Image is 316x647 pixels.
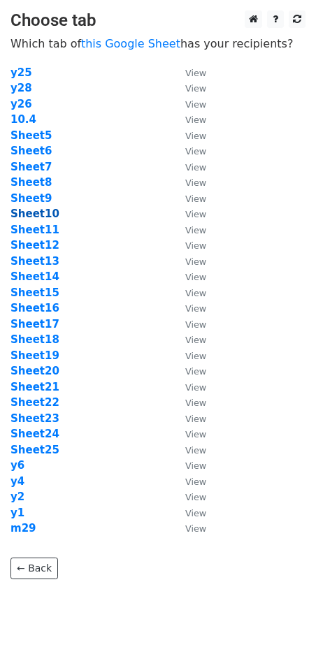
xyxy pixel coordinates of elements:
a: View [171,113,206,126]
small: View [185,414,206,424]
a: View [171,444,206,456]
a: Sheet6 [10,145,52,157]
small: View [185,209,206,219]
small: View [185,194,206,204]
a: Sheet20 [10,365,59,377]
a: Sheet14 [10,270,59,283]
small: View [185,115,206,125]
a: Sheet12 [10,239,59,252]
a: View [171,490,206,503]
strong: Sheet25 [10,444,59,456]
small: View [185,146,206,157]
a: ← Back [10,558,58,579]
small: View [185,351,206,361]
small: View [185,303,206,314]
a: Sheet9 [10,192,52,205]
a: View [171,507,206,519]
h3: Choose tab [10,10,306,31]
a: Sheet10 [10,208,59,220]
a: View [171,161,206,173]
a: y26 [10,98,32,110]
a: View [171,145,206,157]
a: View [171,82,206,94]
small: View [185,366,206,377]
a: View [171,129,206,142]
small: View [185,319,206,330]
small: View [185,508,206,518]
small: View [185,68,206,78]
a: View [171,176,206,189]
strong: Sheet7 [10,161,52,173]
strong: Sheet18 [10,333,59,346]
a: View [171,522,206,535]
a: this Google Sheet [81,37,180,50]
a: m29 [10,522,36,535]
small: View [185,256,206,267]
small: View [185,492,206,502]
small: View [185,335,206,345]
a: Sheet22 [10,396,59,409]
a: View [171,365,206,377]
strong: y28 [10,82,32,94]
small: View [185,445,206,456]
a: Sheet8 [10,176,52,189]
small: View [185,523,206,534]
strong: Sheet16 [10,302,59,314]
a: Sheet5 [10,129,52,142]
a: y6 [10,459,24,472]
a: View [171,412,206,425]
a: Sheet19 [10,349,59,362]
a: View [171,66,206,79]
small: View [185,460,206,471]
a: View [171,475,206,488]
small: View [185,477,206,487]
a: y2 [10,490,24,503]
a: Sheet23 [10,412,59,425]
p: Which tab of has your recipients? [10,36,306,51]
small: View [185,131,206,141]
a: View [171,459,206,472]
small: View [185,83,206,94]
a: View [171,208,206,220]
small: View [185,288,206,298]
small: View [185,240,206,251]
a: View [171,286,206,299]
a: View [171,428,206,440]
strong: y1 [10,507,24,519]
iframe: Chat Widget [246,580,316,647]
a: Sheet17 [10,318,59,330]
a: 10.4 [10,113,36,126]
a: View [171,192,206,205]
a: y25 [10,66,32,79]
a: View [171,98,206,110]
a: View [171,239,206,252]
a: View [171,302,206,314]
a: View [171,396,206,409]
a: Sheet11 [10,224,59,236]
a: Sheet15 [10,286,59,299]
small: View [185,162,206,173]
strong: y4 [10,475,24,488]
small: View [185,382,206,393]
small: View [185,429,206,439]
a: View [171,224,206,236]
